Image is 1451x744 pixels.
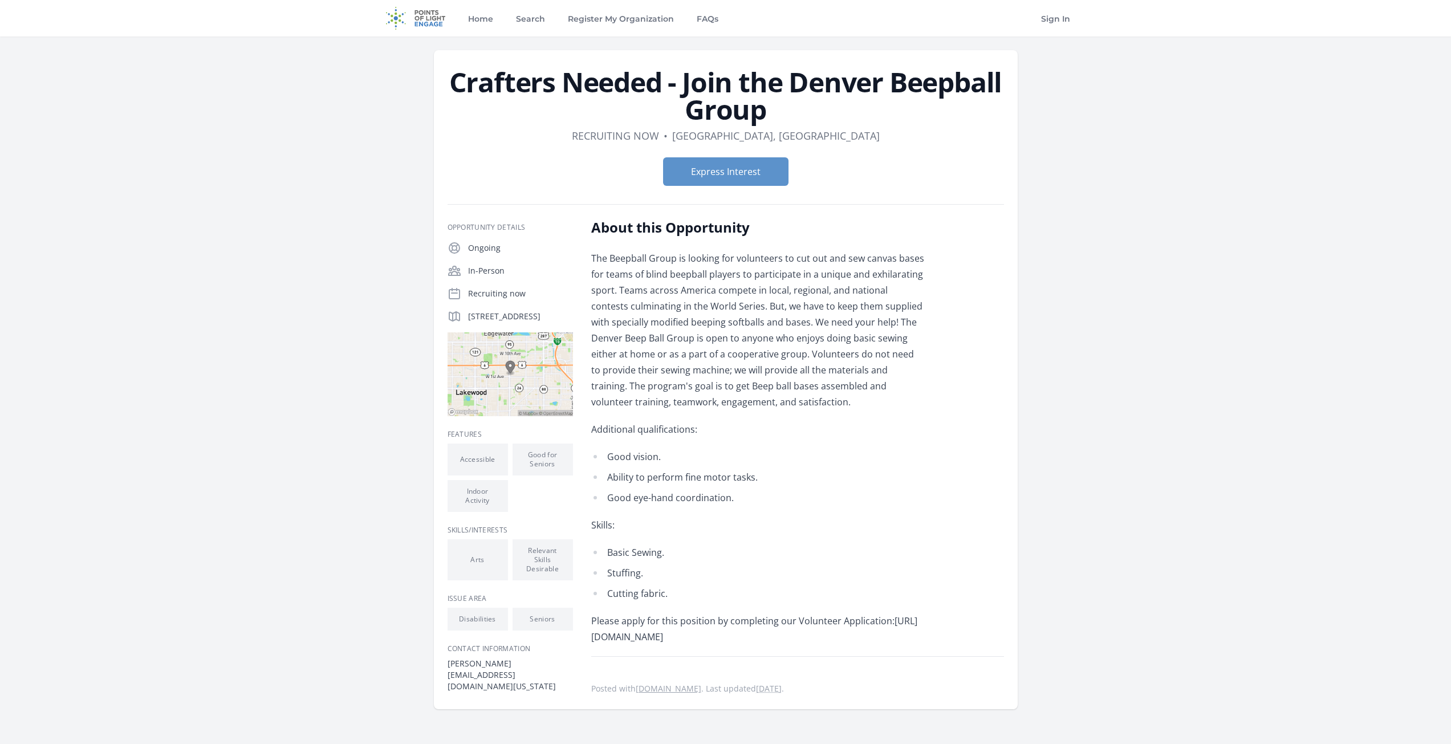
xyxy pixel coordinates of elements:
[591,490,925,506] li: Good eye-hand coordination.
[448,430,573,439] h3: Features
[513,444,573,475] li: Good for Seniors
[591,565,925,581] li: Stuffing.
[448,539,508,580] li: Arts
[513,539,573,580] li: Relevant Skills Desirable
[591,469,925,485] li: Ability to perform fine motor tasks.
[591,586,925,601] li: Cutting fabric.
[448,594,573,603] h3: Issue area
[448,223,573,232] h3: Opportunity Details
[572,128,659,144] dd: Recruiting now
[513,608,573,631] li: Seniors
[664,128,668,144] div: •
[468,242,573,254] p: Ongoing
[448,669,573,692] dd: [EMAIL_ADDRESS][DOMAIN_NAME][US_STATE]
[591,449,925,465] li: Good vision.
[672,128,880,144] dd: [GEOGRAPHIC_DATA], [GEOGRAPHIC_DATA]
[591,517,925,533] p: Skills:
[591,544,925,560] li: Basic Sewing.
[448,658,573,669] dt: [PERSON_NAME]
[448,444,508,475] li: Accessible
[448,526,573,535] h3: Skills/Interests
[468,311,573,322] p: [STREET_ADDRESS]
[591,421,925,437] p: Additional qualifications:
[591,613,925,645] p: Please apply for this position by completing our Volunteer Application:[URL][DOMAIN_NAME]
[591,218,925,237] h2: About this Opportunity
[448,332,573,416] img: Map
[448,480,508,512] li: Indoor Activity
[591,250,925,410] p: The Beepball Group is looking for volunteers to cut out and sew canvas bases for teams of blind b...
[756,683,782,694] abbr: Fri, Oct 11, 2024 2:16 PM
[591,684,1004,693] p: Posted with . Last updated .
[636,683,701,694] a: [DOMAIN_NAME]
[448,68,1004,123] h1: Crafters Needed - Join the Denver Beepball Group
[448,608,508,631] li: Disabilities
[663,157,789,186] button: Express Interest
[448,644,573,653] h3: Contact Information
[468,265,573,277] p: In-Person
[468,288,573,299] p: Recruiting now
